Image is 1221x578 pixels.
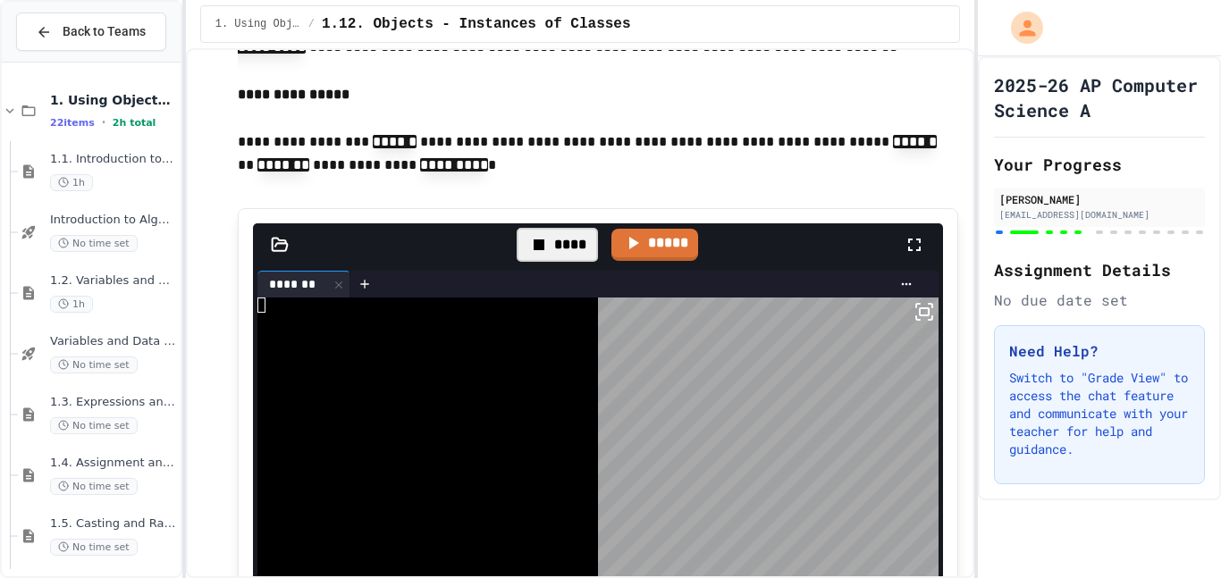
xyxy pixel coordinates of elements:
span: 1.4. Assignment and Input [50,456,177,471]
p: Switch to "Grade View" to access the chat feature and communicate with your teacher for help and ... [1009,369,1190,458]
span: No time set [50,478,138,495]
span: 22 items [50,117,95,129]
span: No time set [50,539,138,556]
h2: Assignment Details [994,257,1205,282]
span: No time set [50,356,138,373]
button: Back to Teams [16,13,166,51]
span: 1.12. Objects - Instances of Classes [322,13,631,35]
div: No due date set [994,289,1205,311]
span: No time set [50,235,138,252]
span: 1. Using Objects and Methods [50,92,177,108]
span: 1.5. Casting and Ranges of Values [50,516,177,532]
span: 1.2. Variables and Data Types [50,273,177,289]
span: 1.3. Expressions and Output [New] [50,395,177,410]
span: 1. Using Objects and Methods [215,17,301,31]
span: 1h [50,174,93,191]
span: Back to Teams [63,22,146,41]
span: / [308,17,315,31]
span: No time set [50,417,138,434]
span: Introduction to Algorithms, Programming, and Compilers [50,213,177,228]
h2: Your Progress [994,152,1205,177]
span: 1.1. Introduction to Algorithms, Programming, and Compilers [50,152,177,167]
div: My Account [992,7,1048,48]
span: • [102,115,105,130]
div: [EMAIL_ADDRESS][DOMAIN_NAME] [999,208,1200,222]
h3: Need Help? [1009,340,1190,362]
span: 2h total [113,117,156,129]
h1: 2025-26 AP Computer Science A [994,72,1205,122]
div: [PERSON_NAME] [999,191,1200,207]
span: Variables and Data Types - Quiz [50,334,177,349]
span: 1h [50,296,93,313]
